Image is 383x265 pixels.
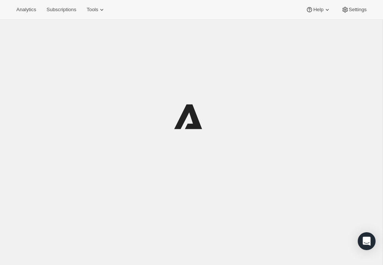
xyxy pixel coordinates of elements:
[358,232,376,250] div: Open Intercom Messenger
[42,4,81,15] button: Subscriptions
[46,7,76,13] span: Subscriptions
[12,4,40,15] button: Analytics
[301,4,335,15] button: Help
[87,7,98,13] span: Tools
[16,7,36,13] span: Analytics
[313,7,323,13] span: Help
[337,4,371,15] button: Settings
[349,7,367,13] span: Settings
[82,4,110,15] button: Tools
